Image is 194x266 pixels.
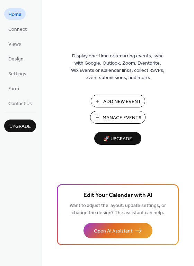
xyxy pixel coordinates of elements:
[4,120,36,132] button: Upgrade
[8,85,19,93] span: Form
[8,70,26,78] span: Settings
[94,132,141,145] button: 🚀 Upgrade
[4,23,31,35] a: Connect
[83,191,152,200] span: Edit Your Calendar with AI
[94,228,132,235] span: Open AI Assistant
[8,11,21,18] span: Home
[9,123,31,130] span: Upgrade
[83,223,152,238] button: Open AI Assistant
[4,53,28,64] a: Design
[4,83,23,94] a: Form
[103,114,141,122] span: Manage Events
[8,41,21,48] span: Views
[90,111,145,124] button: Manage Events
[8,26,27,33] span: Connect
[103,98,141,105] span: Add New Event
[4,8,26,20] a: Home
[8,56,24,63] span: Design
[70,201,166,218] span: Want to adjust the layout, update settings, or change the design? The assistant can help.
[98,134,137,144] span: 🚀 Upgrade
[8,100,32,107] span: Contact Us
[71,53,165,82] span: Display one-time or recurring events, sync with Google, Outlook, Zoom, Eventbrite, Wix Events or ...
[4,97,36,109] a: Contact Us
[91,95,145,107] button: Add New Event
[4,68,30,79] a: Settings
[4,38,25,49] a: Views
